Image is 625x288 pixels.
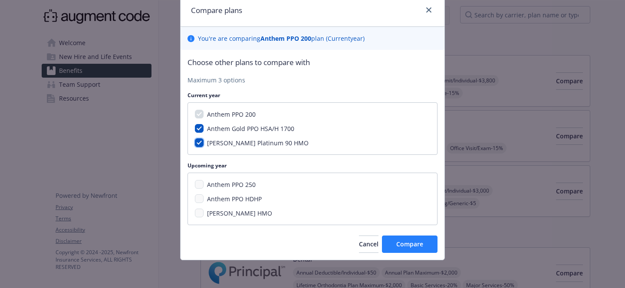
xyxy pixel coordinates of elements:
[382,236,437,253] button: Compare
[260,34,311,43] b: Anthem PPO 200
[359,236,378,253] button: Cancel
[359,240,378,248] span: Cancel
[191,5,242,16] h1: Compare plans
[207,195,262,203] span: Anthem PPO HDHP
[207,110,256,118] span: Anthem PPO 200
[396,240,423,248] span: Compare
[198,34,365,43] p: You ' re are comparing plan ( Current year)
[187,92,437,99] p: Current year
[187,57,437,68] p: Choose other plans to compare with
[424,5,434,15] a: close
[207,139,309,147] span: [PERSON_NAME] Platinum 90 HMO
[187,162,437,169] p: Upcoming year
[207,180,256,189] span: Anthem PPO 250
[187,75,437,85] p: Maximum 3 options
[207,124,294,133] span: Anthem Gold PPO HSA/H 1700
[207,209,272,217] span: [PERSON_NAME] HMO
